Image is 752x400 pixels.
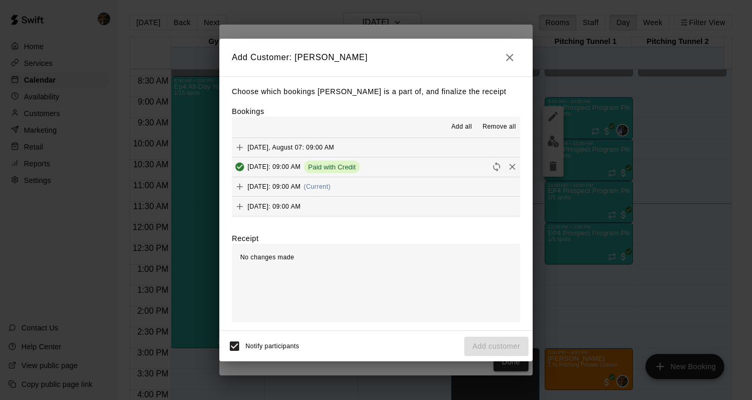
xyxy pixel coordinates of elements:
[445,119,478,135] button: Add all
[478,119,520,135] button: Remove all
[232,157,520,177] button: Added & Paid[DATE]: 09:00 AMPaid with CreditRescheduleRemove
[232,138,520,157] button: Add[DATE], August 07: 09:00 AM
[232,202,248,210] span: Add
[232,107,264,116] label: Bookings
[232,85,520,98] p: Choose which bookings [PERSON_NAME] is a part of, and finalize the receipt
[451,122,472,132] span: Add all
[483,122,516,132] span: Remove all
[248,163,301,170] span: [DATE]: 09:00 AM
[240,254,294,261] span: No changes made
[489,163,504,170] span: Reschedule
[304,183,331,190] span: (Current)
[232,233,258,244] label: Receipt
[245,343,299,350] span: Notify participants
[248,202,301,210] span: [DATE]: 09:00 AM
[219,39,533,76] h2: Add Customer: [PERSON_NAME]
[304,163,360,171] span: Paid with Credit
[504,163,520,170] span: Remove
[232,182,248,190] span: Add
[248,183,301,190] span: [DATE]: 09:00 AM
[232,177,520,197] button: Add[DATE]: 09:00 AM(Current)
[232,159,248,175] button: Added & Paid
[232,143,248,151] span: Add
[248,143,334,151] span: [DATE], August 07: 09:00 AM
[232,197,520,216] button: Add[DATE]: 09:00 AM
